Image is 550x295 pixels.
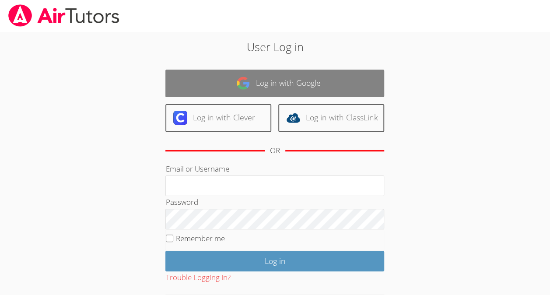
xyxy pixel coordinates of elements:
[236,76,250,90] img: google-logo-50288ca7cdecda66e5e0955fdab243c47b7ad437acaf1139b6f446037453330a.svg
[165,271,230,284] button: Trouble Logging In?
[165,70,384,97] a: Log in with Google
[176,233,225,243] label: Remember me
[165,104,271,132] a: Log in with Clever
[165,251,384,271] input: Log in
[270,144,280,157] div: OR
[165,164,229,174] label: Email or Username
[7,4,120,27] img: airtutors_banner-c4298cdbf04f3fff15de1276eac7730deb9818008684d7c2e4769d2f7ddbe033.png
[278,104,384,132] a: Log in with ClassLink
[126,39,424,55] h2: User Log in
[286,111,300,125] img: classlink-logo-d6bb404cc1216ec64c9a2012d9dc4662098be43eaf13dc465df04b49fa7ab582.svg
[173,111,187,125] img: clever-logo-6eab21bc6e7a338710f1a6ff85c0baf02591cd810cc4098c63d3a4b26e2feb20.svg
[165,197,198,207] label: Password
